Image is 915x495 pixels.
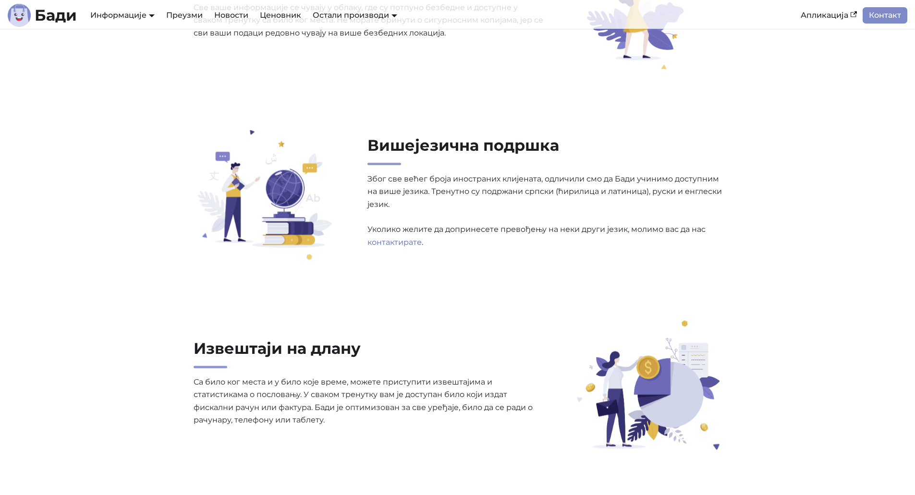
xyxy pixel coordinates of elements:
[194,376,548,427] p: Са било ког места и у било које време, можете приступити извештајима и статистикама о пословању. ...
[313,11,397,20] a: Остали производи
[160,7,208,24] a: Преузми
[367,238,422,247] a: контактирате
[194,339,548,368] h2: Извештаји на длану
[863,7,907,24] a: Контакт
[367,173,722,249] p: Због све већег броја иностраних клијената, одличили смо да Бади учинимо доступним на више језика....
[8,4,31,27] img: Лого
[35,8,77,23] b: Бади
[575,320,724,450] img: Извештаји на длану
[795,7,863,24] a: Апликација
[208,7,254,24] a: Новости
[8,4,77,27] a: ЛогоБади
[90,11,155,20] a: Информације
[254,7,307,24] a: Ценовник
[367,136,722,165] h2: Вишејезична подршка
[190,130,339,260] img: Вишејезична подршка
